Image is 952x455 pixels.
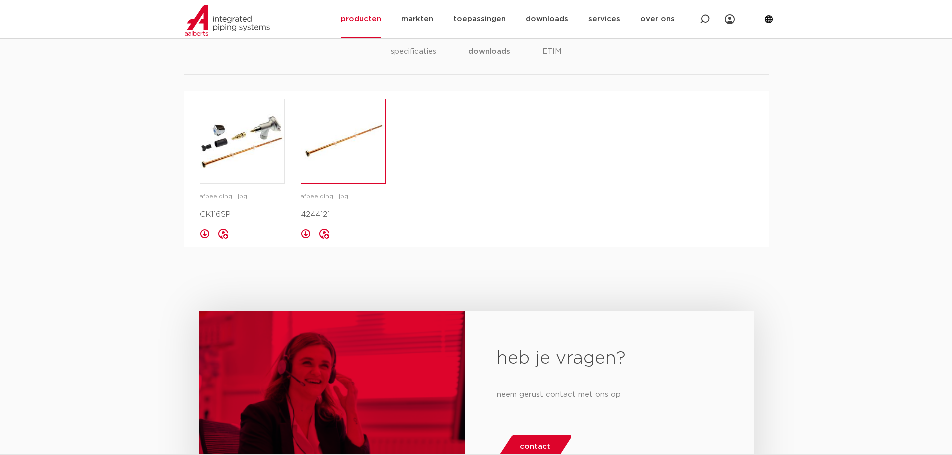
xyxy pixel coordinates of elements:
p: afbeelding | jpg [200,192,285,202]
a: image for GK116SP [200,99,285,184]
li: specificaties [391,46,436,74]
li: ETIM [542,46,561,74]
p: afbeelding | jpg [301,192,386,202]
a: image for 4244121 [301,99,386,184]
img: image for 4244121 [301,99,385,183]
p: 4244121 [301,209,386,221]
li: downloads [468,46,510,74]
h2: heb je vragen? [497,347,721,371]
p: neem gerust contact met ons op [497,387,721,403]
p: GK116SP [200,209,285,221]
img: image for GK116SP [200,99,284,183]
span: contact [520,439,550,455]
